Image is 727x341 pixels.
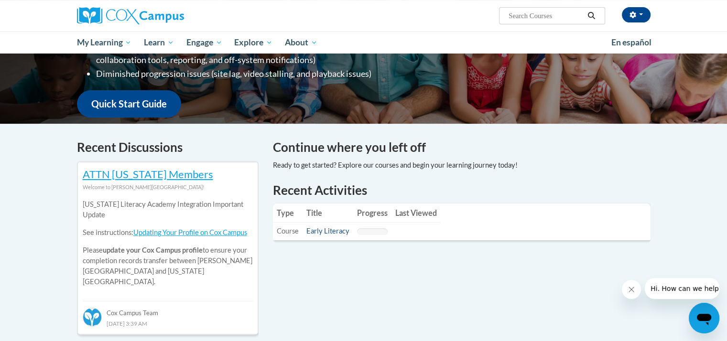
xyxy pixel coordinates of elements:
a: Explore [228,32,279,53]
li: Diminished progression issues (site lag, video stalling, and playback issues) [96,67,423,81]
span: En español [611,37,651,47]
a: Cox Campus [77,7,259,24]
a: About [279,32,324,53]
input: Search Courses [508,10,584,21]
th: Progress [353,203,391,223]
a: Early Literacy [306,227,349,235]
span: Explore [234,37,272,48]
span: Hi. How can we help? [6,7,77,14]
h4: Recent Discussions [77,138,259,157]
span: Engage [186,37,222,48]
iframe: Close message [622,280,641,299]
iframe: Message from company [645,278,719,299]
a: Quick Start Guide [77,90,181,117]
img: Cox Campus [77,7,184,24]
span: My Learning [76,37,131,48]
iframe: Button to launch messaging window [689,303,719,333]
a: Learn [138,32,180,53]
a: My Learning [71,32,138,53]
a: En español [605,32,658,53]
div: Please to ensure your completion records transfer between [PERSON_NAME][GEOGRAPHIC_DATA] and [US_... [83,192,253,294]
h1: Recent Activities [273,181,651,199]
p: [US_STATE] Literacy Academy Integration Important Update [83,199,253,220]
b: update your Cox Campus profile [103,246,203,254]
a: ATTN [US_STATE] Members [83,168,213,181]
p: See instructions: [83,227,253,238]
div: Welcome to [PERSON_NAME][GEOGRAPHIC_DATA]! [83,182,253,192]
a: Updating Your Profile on Cox Campus [133,228,247,236]
div: Main menu [63,32,665,53]
a: Engage [180,32,228,53]
h4: Continue where you left off [273,138,651,157]
th: Title [303,203,353,223]
div: Cox Campus Team [83,301,253,318]
th: Type [273,203,303,223]
span: About [285,37,317,48]
th: Last Viewed [391,203,441,223]
div: [DATE] 3:39 AM [83,318,253,329]
button: Account Settings [622,7,651,22]
span: Learn [144,37,174,48]
button: Search [584,10,598,21]
img: Cox Campus Team [83,308,102,327]
span: Course [277,227,299,235]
